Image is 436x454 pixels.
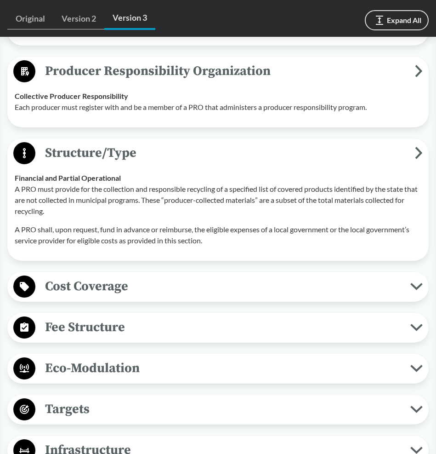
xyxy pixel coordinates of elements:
[15,92,128,100] strong: Collective Producer Responsibility
[365,10,429,30] button: Expand All
[35,399,410,420] span: Targets
[35,276,410,297] span: Cost Coverage
[35,61,415,81] span: Producer Responsibility Organization
[11,398,425,421] button: Targets
[104,7,155,30] a: Version 3
[53,8,104,29] a: Version 2
[11,316,425,339] button: Fee Structure
[35,143,415,163] span: Structure/Type
[11,275,425,299] button: Cost Coverage
[11,142,425,165] button: Structure/Type
[11,357,425,380] button: Eco-Modulation
[7,8,53,29] a: Original
[15,102,421,113] p: Each producer must register with and be a member of a PRO that administers a producer responsibil...
[11,60,425,83] button: Producer Responsibility Organization
[35,317,410,338] span: Fee Structure
[15,184,421,217] p: A PRO must provide for the collection and responsible recycling of a specified list of covered pr...
[15,173,121,182] strong: Financial and Partial Operational
[15,224,421,246] p: A PRO shall, upon request, fund in advance or reimburse, the eligible expenses of a local governm...
[35,358,410,379] span: Eco-Modulation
